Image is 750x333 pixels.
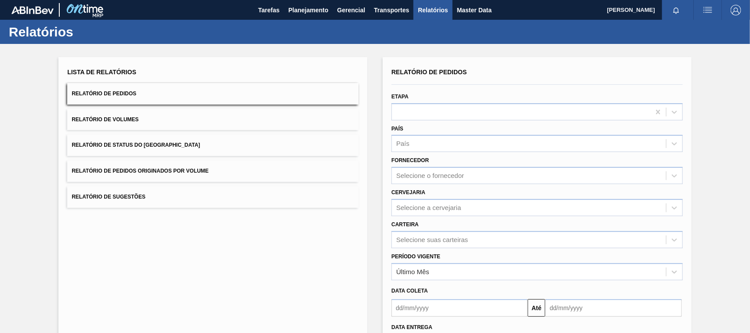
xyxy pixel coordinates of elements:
[418,5,448,15] span: Relatórios
[67,69,136,76] span: Lista de Relatórios
[391,221,419,228] label: Carteira
[72,168,209,174] span: Relatório de Pedidos Originados por Volume
[337,5,366,15] span: Gerencial
[391,94,409,100] label: Etapa
[67,83,359,105] button: Relatório de Pedidos
[72,194,145,200] span: Relatório de Sugestões
[9,27,165,37] h1: Relatórios
[67,134,359,156] button: Relatório de Status do [GEOGRAPHIC_DATA]
[391,126,403,132] label: País
[391,299,528,317] input: dd/mm/yyyy
[288,5,328,15] span: Planejamento
[731,5,741,15] img: Logout
[391,324,432,330] span: Data entrega
[374,5,409,15] span: Transportes
[457,5,492,15] span: Master Data
[72,90,136,97] span: Relatório de Pedidos
[396,140,409,148] div: País
[396,172,464,180] div: Selecione o fornecedor
[391,288,428,294] span: Data coleta
[391,253,440,260] label: Período Vigente
[67,186,359,208] button: Relatório de Sugestões
[396,268,429,275] div: Último Mês
[662,4,690,16] button: Notificações
[72,142,200,148] span: Relatório de Status do [GEOGRAPHIC_DATA]
[67,109,359,130] button: Relatório de Volumes
[528,299,545,317] button: Até
[703,5,713,15] img: userActions
[67,160,359,182] button: Relatório de Pedidos Originados por Volume
[258,5,280,15] span: Tarefas
[11,6,54,14] img: TNhmsLtSVTkK8tSr43FrP2fwEKptu5GPRR3wAAAABJRU5ErkJggg==
[396,204,461,211] div: Selecione a cervejaria
[396,236,468,243] div: Selecione suas carteiras
[545,299,681,317] input: dd/mm/yyyy
[391,69,467,76] span: Relatório de Pedidos
[72,116,138,123] span: Relatório de Volumes
[391,189,425,195] label: Cervejaria
[391,157,429,163] label: Fornecedor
